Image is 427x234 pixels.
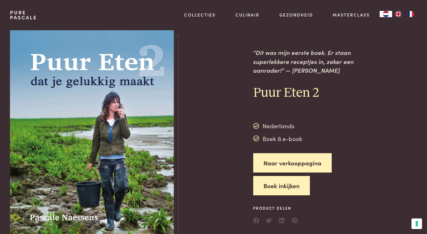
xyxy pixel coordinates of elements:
p: “Dit was mijn eerste boek. Er staan superlekkere receptjes in, zeker een aanrader!” — [PERSON_NAME] [253,48,382,75]
button: Boek inkijken [253,176,310,196]
a: PurePascale [10,10,37,20]
a: EN [392,11,405,17]
a: Gezondheid [279,12,313,18]
a: NL [380,11,392,17]
a: Culinair [235,12,259,18]
ul: Language list [392,11,417,17]
a: Collecties [184,12,216,18]
h2: Puur Eten 2 [253,85,382,101]
a: FR [405,11,417,17]
span: Product delen [253,205,298,211]
a: Naar verkooppagina [253,153,332,173]
aside: Language selected: Nederlands [380,11,417,17]
div: Boek & e-book [253,134,302,143]
button: Uw voorkeuren voor toestemming voor trackingtechnologieën [411,218,422,229]
div: Language [380,11,392,17]
div: Nederlands [253,121,302,131]
a: Masterclass [333,12,370,18]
